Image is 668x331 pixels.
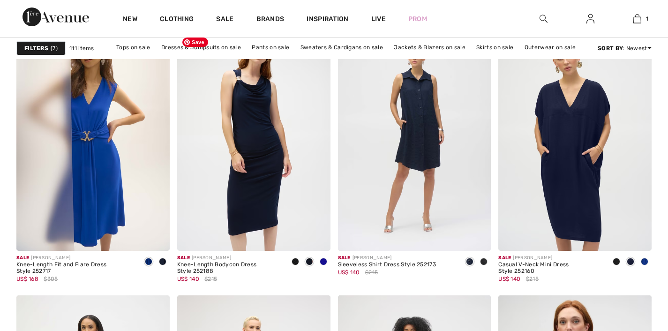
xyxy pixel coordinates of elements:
div: [PERSON_NAME] [338,255,436,262]
a: Sale [216,15,233,25]
span: Sale [498,255,511,261]
a: Sign In [579,13,602,25]
div: Royal Sapphire 163 [638,255,652,270]
div: [PERSON_NAME] [498,255,602,262]
div: Midnight Blue [302,255,316,270]
span: Save [182,38,208,47]
div: Midnight Blue [156,255,170,270]
a: 1 [614,13,660,24]
div: Knee-Length Bodycon Dress Style 252188 [177,262,281,275]
img: My Info [586,13,594,24]
a: Dresses & Jumpsuits on sale [157,41,246,53]
div: : Newest [598,44,652,53]
span: US$ 140 [498,276,520,282]
div: Royal Sapphire 163 [142,255,156,270]
strong: Sort By [598,45,623,52]
div: Casual V-Neck Mini Dress Style 252160 [498,262,602,275]
a: Live [371,14,386,24]
img: Sleeveless Shirt Dress Style 252173. Midnight Blue [338,21,491,251]
a: Skirts on sale [472,41,518,53]
div: Midnight Blue [623,255,638,270]
img: search the website [540,13,548,24]
span: Sale [16,255,29,261]
div: Knee-Length Fit and Flare Dress Style 252717 [16,262,134,275]
div: Royal Sapphire 163 [316,255,330,270]
span: Sale [338,255,351,261]
div: Black [477,255,491,270]
div: Sleeveless Shirt Dress Style 252173 [338,262,436,268]
a: Knee-Length Bodycon Dress Style 252188. Midnight Blue [177,21,330,251]
span: US$ 140 [177,276,199,282]
span: 111 items [69,44,94,53]
a: Sweaters & Cardigans on sale [296,41,388,53]
img: My Bag [633,13,641,24]
span: $305 [44,275,58,283]
span: Inspiration [307,15,348,25]
a: Prom [408,14,427,24]
div: Black [609,255,623,270]
strong: Filters [24,44,48,53]
div: [PERSON_NAME] [177,255,281,262]
a: Pants on sale [247,41,294,53]
span: US$ 140 [338,269,360,276]
div: [PERSON_NAME] [16,255,134,262]
div: Midnight Blue [463,255,477,270]
img: Knee-Length Fit and Flare Dress Style 252717. Royal Sapphire 163 [16,21,170,251]
a: Outerwear on sale [520,41,580,53]
span: Sale [177,255,190,261]
div: Black [288,255,302,270]
img: 1ère Avenue [23,8,89,26]
img: Casual V-Neck Mini Dress Style 252160. Midnight Blue [498,21,652,251]
span: $215 [526,275,539,283]
span: Chat [22,7,41,15]
span: $215 [365,268,378,277]
span: 7 [51,44,58,53]
a: Brands [256,15,285,25]
span: $215 [204,275,217,283]
span: US$ 168 [16,276,38,282]
span: 1 [646,15,648,23]
a: New [123,15,137,25]
a: Tops on sale [112,41,155,53]
a: Clothing [160,15,194,25]
a: Jackets & Blazers on sale [389,41,470,53]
